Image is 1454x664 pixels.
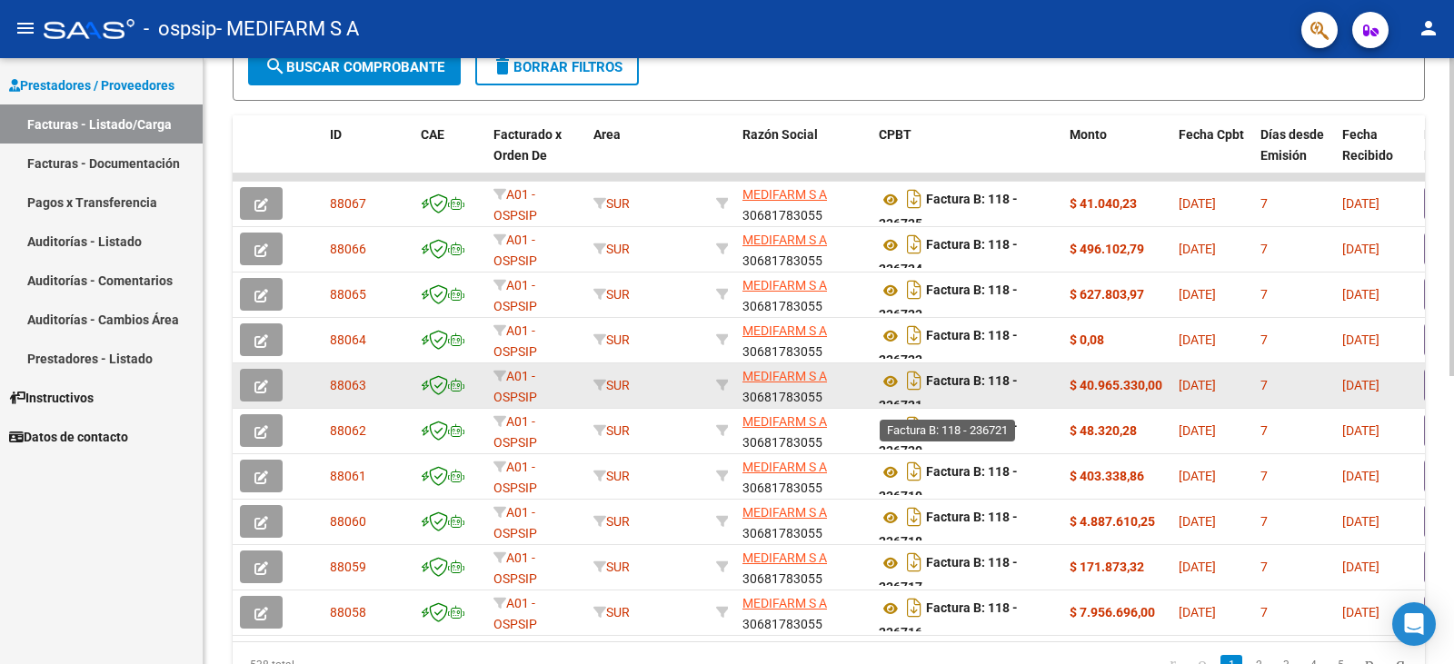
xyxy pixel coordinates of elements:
[593,332,630,347] span: SUR
[493,596,537,631] span: A01 - OSPSIP
[492,55,513,77] mat-icon: delete
[1260,469,1268,483] span: 7
[323,115,413,195] datatable-header-cell: ID
[879,510,1018,550] strong: Factura B: 118 - 236718
[1179,423,1216,438] span: [DATE]
[1070,332,1104,347] strong: $ 0,08
[330,242,366,256] span: 88066
[879,283,1018,322] strong: Factura B: 118 - 236723
[902,411,926,441] i: Descargar documento
[1179,242,1216,256] span: [DATE]
[330,127,342,142] span: ID
[742,593,864,631] div: 30681783055
[593,127,621,142] span: Area
[1260,196,1268,211] span: 7
[902,275,926,304] i: Descargar documento
[1171,115,1253,195] datatable-header-cell: Fecha Cpbt
[593,423,630,438] span: SUR
[330,287,366,302] span: 88065
[742,460,827,474] span: MEDIFARM S A
[330,423,366,438] span: 88062
[1342,127,1393,163] span: Fecha Recibido
[1260,242,1268,256] span: 7
[593,287,630,302] span: SUR
[742,505,827,520] span: MEDIFARM S A
[330,514,366,529] span: 88060
[1342,196,1379,211] span: [DATE]
[1342,242,1379,256] span: [DATE]
[248,49,461,85] button: Buscar Comprobante
[1260,560,1268,574] span: 7
[742,187,827,202] span: MEDIFARM S A
[879,556,1018,595] strong: Factura B: 118 - 236717
[742,230,864,268] div: 30681783055
[1260,332,1268,347] span: 7
[1179,514,1216,529] span: [DATE]
[1070,127,1107,142] span: Monto
[742,278,827,292] span: MEDIFARM S A
[1070,423,1137,438] strong: $ 48.320,28
[902,593,926,622] i: Descargar documento
[1070,514,1155,529] strong: $ 4.887.610,25
[742,550,827,565] span: MEDIFARM S A
[735,115,871,195] datatable-header-cell: Razón Social
[493,550,537,586] span: A01 - OSPSIP
[1070,560,1144,574] strong: $ 171.873,32
[879,465,1018,504] strong: Factura B: 118 - 236719
[264,55,286,77] mat-icon: search
[902,457,926,486] i: Descargar documento
[593,514,630,529] span: SUR
[413,115,486,195] datatable-header-cell: CAE
[902,366,926,395] i: Descargar documento
[1392,602,1436,646] div: Open Intercom Messenger
[264,59,444,75] span: Buscar Comprobante
[493,127,562,163] span: Facturado x Orden De
[1342,332,1379,347] span: [DATE]
[879,601,1018,640] strong: Factura B: 118 - 236716
[742,366,864,404] div: 30681783055
[493,323,537,359] span: A01 - OSPSIP
[1179,127,1244,142] span: Fecha Cpbt
[330,560,366,574] span: 88059
[1260,514,1268,529] span: 7
[330,196,366,211] span: 88067
[586,115,709,195] datatable-header-cell: Area
[330,469,366,483] span: 88061
[902,230,926,259] i: Descargar documento
[421,127,444,142] span: CAE
[493,505,537,540] span: A01 - OSPSIP
[593,378,630,392] span: SUR
[493,278,537,313] span: A01 - OSPSIP
[593,469,630,483] span: SUR
[593,560,630,574] span: SUR
[1070,469,1144,483] strong: $ 403.338,86
[902,184,926,213] i: Descargar documento
[742,127,818,142] span: Razón Social
[742,548,864,586] div: 30681783055
[1342,469,1379,483] span: [DATE]
[1070,242,1144,256] strong: $ 496.102,79
[330,378,366,392] span: 88063
[742,233,827,247] span: MEDIFARM S A
[742,414,827,429] span: MEDIFARM S A
[144,9,216,49] span: - ospsip
[742,321,864,359] div: 30681783055
[1179,560,1216,574] span: [DATE]
[493,460,537,495] span: A01 - OSPSIP
[1179,287,1216,302] span: [DATE]
[1260,605,1268,619] span: 7
[1179,605,1216,619] span: [DATE]
[742,596,827,610] span: MEDIFARM S A
[1179,196,1216,211] span: [DATE]
[1260,287,1268,302] span: 7
[879,420,1018,459] strong: Factura B: 118 - 236720
[742,502,864,540] div: 30681783055
[1342,514,1379,529] span: [DATE]
[879,329,1018,368] strong: Factura B: 118 - 236722
[15,17,36,39] mat-icon: menu
[879,193,1018,232] strong: Factura B: 118 - 236725
[1062,115,1171,195] datatable-header-cell: Monto
[879,238,1018,277] strong: Factura B: 118 - 236724
[1342,605,1379,619] span: [DATE]
[492,59,622,75] span: Borrar Filtros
